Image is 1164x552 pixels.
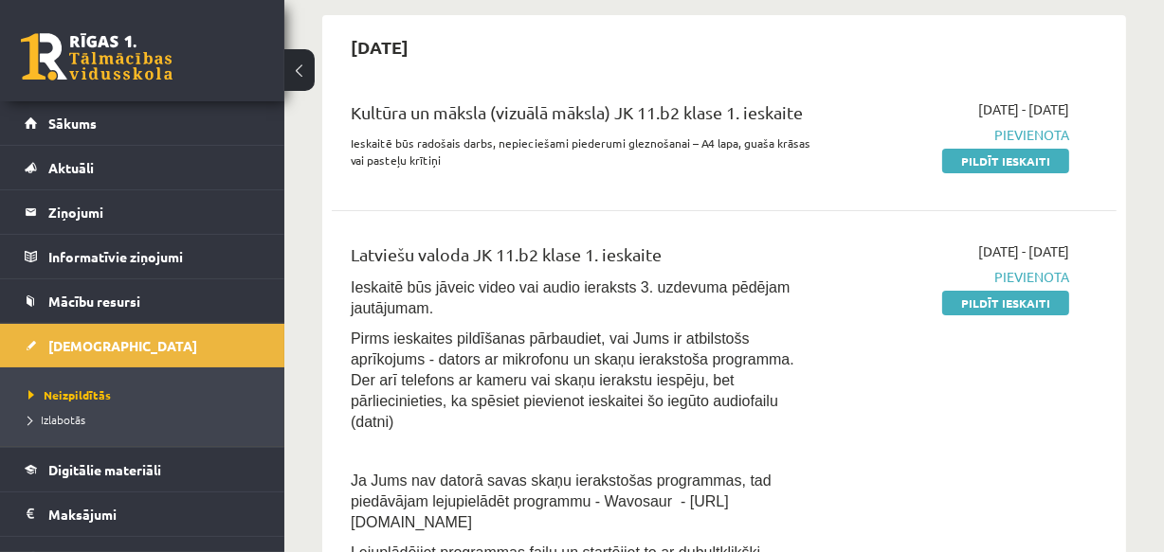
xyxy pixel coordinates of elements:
legend: Informatīvie ziņojumi [48,235,261,278]
span: Ja Jums nav datorā savas skaņu ierakstošas programmas, tad piedāvājam lejupielādēt programmu - Wa... [351,472,772,530]
div: Kultūra un māksla (vizuālā māksla) JK 11.b2 klase 1. ieskaite [351,99,820,134]
a: Ziņojumi [25,190,261,234]
a: Pildīt ieskaiti [942,149,1069,173]
span: Sākums [48,115,97,132]
a: Rīgas 1. Tālmācības vidusskola [21,33,173,80]
span: Pievienota [848,125,1069,145]
legend: Ziņojumi [48,190,261,234]
a: Pildīt ieskaiti [942,291,1069,315]
div: Latviešu valoda JK 11.b2 klase 1. ieskaite [351,241,820,276]
span: Ieskaitē būs jāveic video vai audio ieraksts 3. uzdevuma pēdējam jautājumam. [351,279,790,316]
a: Mācību resursi [25,279,261,323]
span: [DATE] - [DATE] [978,99,1069,119]
span: [DEMOGRAPHIC_DATA] [48,337,197,354]
span: Izlabotās [28,412,85,427]
span: Digitālie materiāli [48,461,161,478]
a: Maksājumi [25,492,261,536]
h2: [DATE] [332,25,427,69]
span: [DATE] - [DATE] [978,241,1069,261]
span: Pievienota [848,267,1069,287]
a: Informatīvie ziņojumi [25,235,261,278]
span: Neizpildītās [28,387,111,402]
legend: Maksājumi [48,492,261,536]
a: [DEMOGRAPHIC_DATA] [25,324,261,367]
span: Aktuāli [48,159,94,176]
a: Sākums [25,101,261,145]
a: Neizpildītās [28,386,265,403]
a: Izlabotās [28,411,265,428]
a: Aktuāli [25,146,261,189]
span: Mācību resursi [48,293,140,310]
a: Digitālie materiāli [25,448,261,491]
span: Pirms ieskaites pildīšanas pārbaudiet, vai Jums ir atbilstošs aprīkojums - dators ar mikrofonu un... [351,330,798,430]
p: Ieskaitē būs radošais darbs, nepieciešami piederumi gleznošanai – A4 lapa, guaša krāsas vai paste... [351,134,820,169]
